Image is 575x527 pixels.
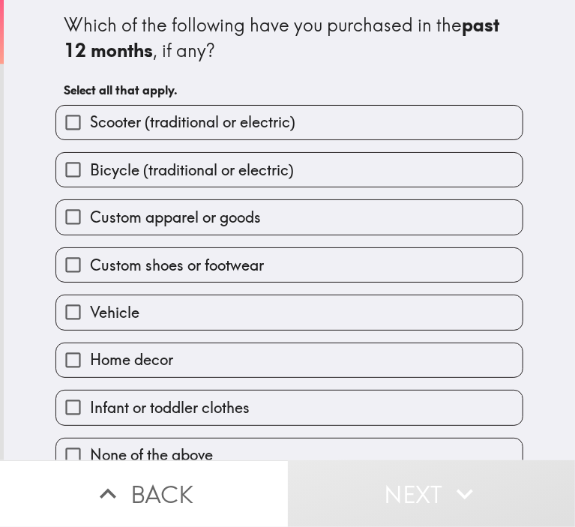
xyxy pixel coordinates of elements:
div: Which of the following have you purchased in the , if any? [64,13,515,63]
button: Vehicle [56,295,523,329]
b: past 12 months [64,13,504,61]
span: Custom shoes or footwear [90,255,264,276]
span: None of the above [90,445,213,466]
button: Home decor [56,343,523,377]
h6: Select all that apply. [64,82,515,98]
span: Home decor [90,349,173,370]
span: Vehicle [90,302,139,323]
span: Scooter (traditional or electric) [90,112,295,133]
button: Custom apparel or goods [56,200,523,234]
span: Custom apparel or goods [90,207,261,228]
button: Scooter (traditional or electric) [56,106,523,139]
button: Custom shoes or footwear [56,248,523,282]
button: Bicycle (traditional or electric) [56,153,523,187]
span: Bicycle (traditional or electric) [90,160,294,181]
button: Infant or toddler clothes [56,391,523,424]
span: Infant or toddler clothes [90,397,250,418]
button: None of the above [56,439,523,472]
